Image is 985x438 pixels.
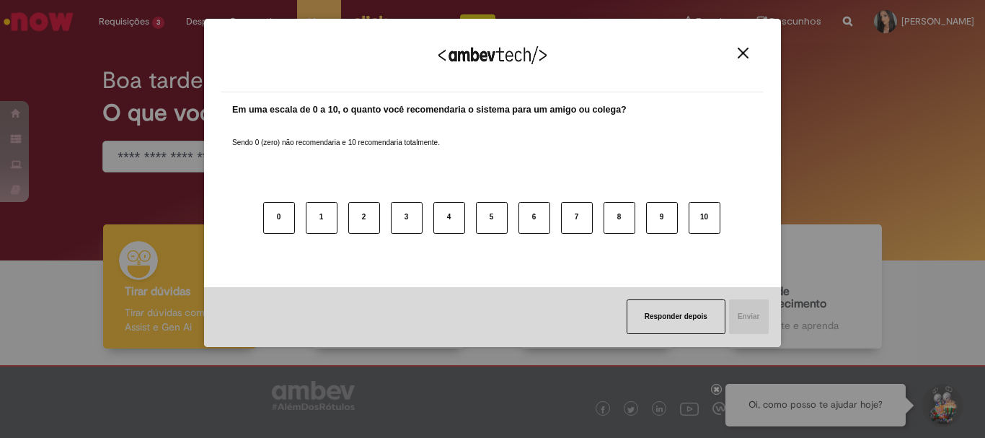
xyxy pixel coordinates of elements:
[232,103,627,117] label: Em uma escala de 0 a 10, o quanto você recomendaria o sistema para um amigo ou colega?
[263,202,295,234] button: 0
[738,48,748,58] img: Close
[689,202,720,234] button: 10
[476,202,508,234] button: 5
[518,202,550,234] button: 6
[232,121,440,148] label: Sendo 0 (zero) não recomendaria e 10 recomendaria totalmente.
[604,202,635,234] button: 8
[733,47,753,59] button: Close
[306,202,337,234] button: 1
[646,202,678,234] button: 9
[433,202,465,234] button: 4
[348,202,380,234] button: 2
[391,202,423,234] button: 3
[627,299,725,334] button: Responder depois
[561,202,593,234] button: 7
[438,46,547,64] img: Logo Ambevtech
